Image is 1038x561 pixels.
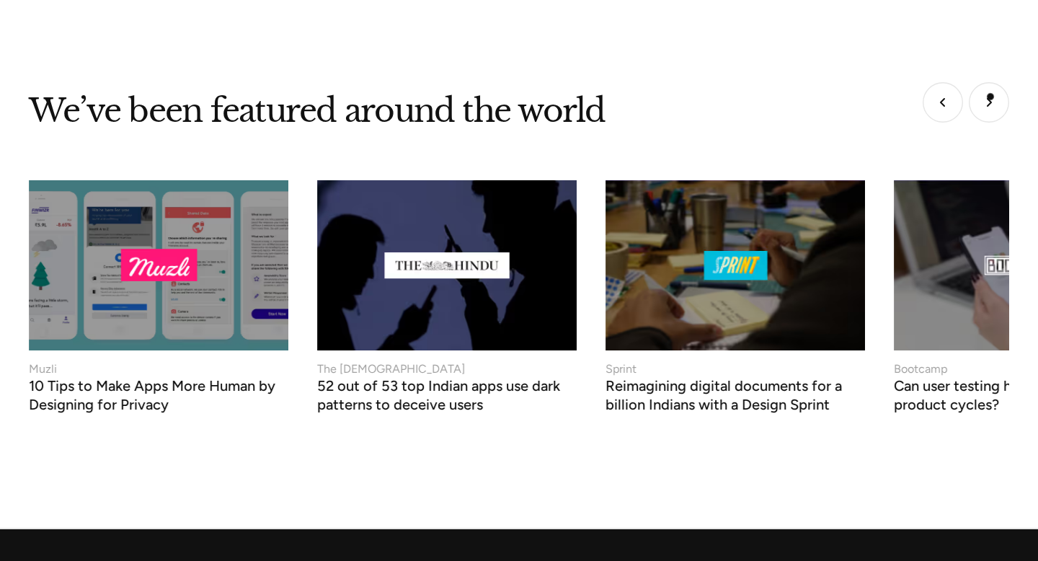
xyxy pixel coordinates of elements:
h3: 52 out of 53 top Indian apps use dark patterns to deceive users [317,381,577,414]
div: Muzli [29,361,57,378]
a: Muzli10 Tips to Make Apps More Human by Designing for Privacy [29,180,288,410]
div: Sprint [605,361,636,378]
div: The [DEMOGRAPHIC_DATA] [317,361,465,378]
h3: 10 Tips to Make Apps More Human by Designing for Privacy [29,381,288,414]
div: Previous slide [923,82,963,123]
div: Bootcamp [894,361,947,378]
h3: Reimagining digital documents for a billion Indians with a Design Sprint [605,381,865,414]
div: Next slide [969,82,1009,123]
a: The [DEMOGRAPHIC_DATA]52 out of 53 top Indian apps use dark patterns to deceive users [317,180,577,410]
